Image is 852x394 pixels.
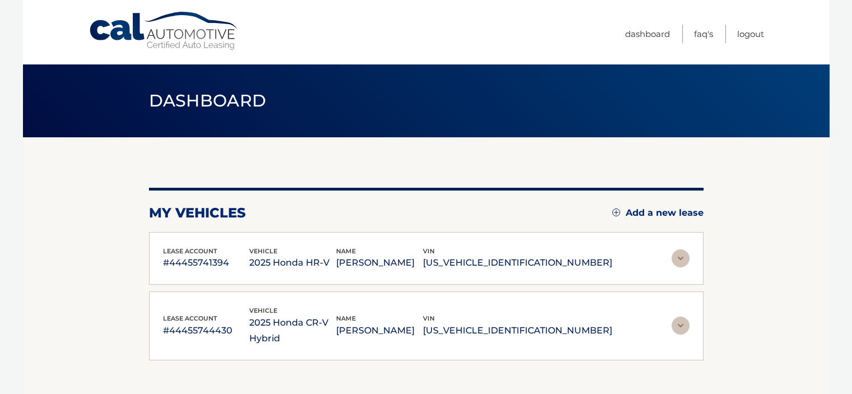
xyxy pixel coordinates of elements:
[672,249,690,267] img: accordion-rest.svg
[672,317,690,335] img: accordion-rest.svg
[336,314,356,322] span: name
[423,247,435,255] span: vin
[163,247,217,255] span: lease account
[249,315,336,346] p: 2025 Honda CR-V Hybrid
[249,255,336,271] p: 2025 Honda HR-V
[612,208,620,216] img: add.svg
[612,207,704,219] a: Add a new lease
[625,25,670,43] a: Dashboard
[694,25,713,43] a: FAQ's
[336,255,423,271] p: [PERSON_NAME]
[423,314,435,322] span: vin
[89,11,240,51] a: Cal Automotive
[249,307,277,314] span: vehicle
[149,90,267,111] span: Dashboard
[423,323,612,339] p: [US_VEHICLE_IDENTIFICATION_NUMBER]
[163,323,250,339] p: #44455744430
[163,255,250,271] p: #44455741394
[163,314,217,322] span: lease account
[423,255,612,271] p: [US_VEHICLE_IDENTIFICATION_NUMBER]
[737,25,764,43] a: Logout
[336,323,423,339] p: [PERSON_NAME]
[149,205,246,221] h2: my vehicles
[249,247,277,255] span: vehicle
[336,247,356,255] span: name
